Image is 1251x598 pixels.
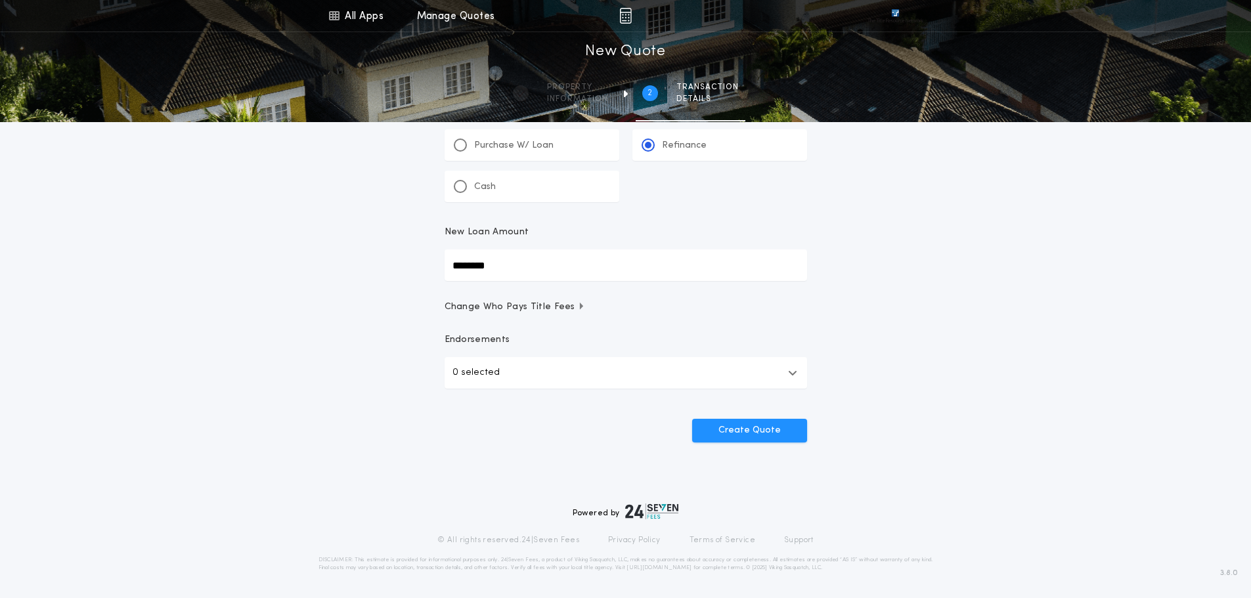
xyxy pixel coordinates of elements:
span: Change Who Pays Title Fees [445,301,586,314]
img: img [619,8,632,24]
span: Property [547,82,608,93]
p: New Loan Amount [445,226,529,239]
a: Support [784,535,814,545]
button: 0 selected [445,357,807,389]
span: details [676,94,739,104]
button: Create Quote [692,419,807,442]
p: Cash [474,181,496,194]
a: [URL][DOMAIN_NAME] [626,565,691,570]
span: Transaction [676,82,739,93]
p: DISCLAIMER: This estimate is provided for informational purposes only. 24|Seven Fees, a product o... [318,556,933,572]
h1: New Quote [585,41,665,62]
span: 3.8.0 [1220,567,1238,579]
a: Privacy Policy [608,535,661,545]
div: Powered by [573,503,679,519]
input: New Loan Amount [445,249,807,281]
p: Purchase W/ Loan [474,139,554,152]
p: © All rights reserved. 24|Seven Fees [437,535,579,545]
span: information [547,94,608,104]
img: logo [625,503,679,519]
p: 0 selected [452,365,500,381]
p: Refinance [662,139,707,152]
h2: 2 [647,88,652,98]
img: vs-icon [867,9,923,22]
a: Terms of Service [690,535,755,545]
p: Endorsements [445,333,807,347]
button: Change Who Pays Title Fees [445,301,807,314]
